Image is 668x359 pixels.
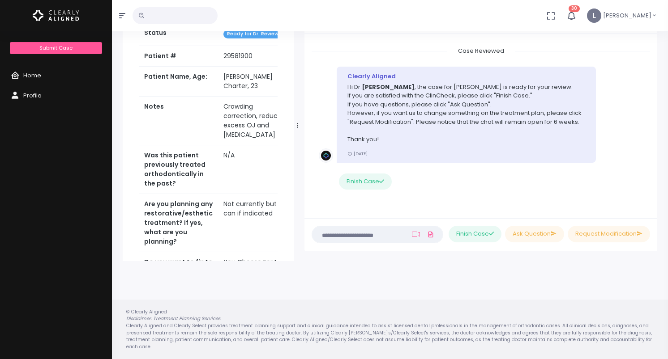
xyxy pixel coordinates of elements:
[139,67,218,97] th: Patient Name, Age:
[347,72,585,81] div: Clearly Aligned
[449,226,501,242] button: Finish Case
[218,96,294,145] td: Crowding correction, reduce excess OJ and [MEDICAL_DATA]
[139,145,218,194] th: Was this patient previously treated orthodontically in the past?
[117,308,663,351] div: © Clearly Aligned Clearly Aligned and Clearly Select provides treatment planning support and clin...
[218,252,294,300] td: You Choose For Me - Follow Clearly Aligned Recommendations
[312,41,650,210] div: scrollable content
[339,173,392,190] button: Finish Case
[362,83,415,91] b: [PERSON_NAME]
[223,30,282,38] span: Ready for Dr. Review
[218,194,294,252] td: Not currently but we can if indicated
[447,44,515,58] span: Case Reviewed
[218,67,294,97] td: [PERSON_NAME] Charter, 23
[23,91,42,100] span: Profile
[587,8,601,23] span: L
[410,231,422,238] a: Add Loom Video
[139,96,218,145] th: Notes
[568,226,650,242] button: Request Modification
[139,23,218,46] th: Status
[33,6,79,25] img: Logo Horizontal
[505,226,564,242] button: Ask Question
[10,42,102,54] a: Submit Case
[139,252,218,300] th: Do you want to fix to Class 1 occlusion?
[218,46,294,67] td: 29581900
[425,226,436,242] a: Add Files
[39,44,73,51] span: Submit Case
[139,46,218,67] th: Patient #
[347,83,585,144] p: Hi Dr. , the case for [PERSON_NAME] is ready for your review. If you are satisfied with the ClinC...
[218,145,294,194] td: N/A
[603,11,651,20] span: [PERSON_NAME]
[23,71,41,80] span: Home
[139,194,218,252] th: Are you planning any restorative/esthetic treatment? If yes, what are you planning?
[347,151,368,156] small: [DATE]
[126,315,220,322] em: Disclaimer: Treatment Planning Services
[569,5,580,12] span: 30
